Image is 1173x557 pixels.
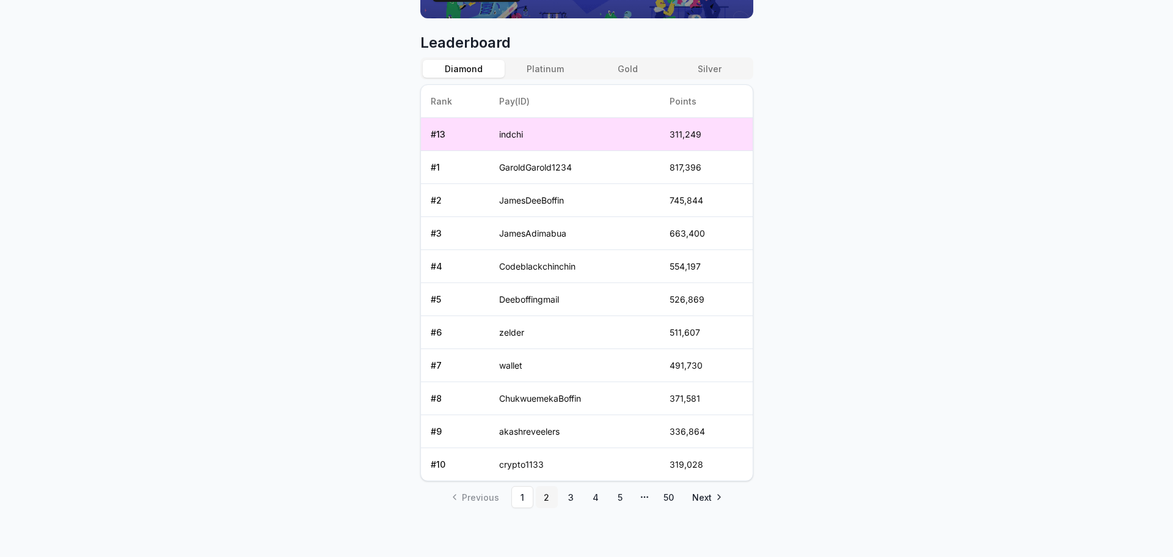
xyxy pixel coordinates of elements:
td: 336,864 [660,415,752,448]
td: # 7 [421,349,490,382]
td: # 3 [421,217,490,250]
td: 319,028 [660,448,752,481]
td: wallet [489,349,660,382]
nav: pagination [420,486,753,508]
td: # 9 [421,415,490,448]
td: 491,730 [660,349,752,382]
button: Platinum [505,60,586,78]
td: 817,396 [660,151,752,184]
button: Silver [668,60,750,78]
td: # 2 [421,184,490,217]
a: 4 [585,486,607,508]
td: 554,197 [660,250,752,283]
span: Next [692,491,712,504]
td: ChukwuemekaBoffin [489,382,660,415]
a: 50 [658,486,680,508]
td: zelder [489,316,660,349]
button: Diamond [423,60,505,78]
td: # 1 [421,151,490,184]
td: 663,400 [660,217,752,250]
td: # 4 [421,250,490,283]
td: GaroldGarold1234 [489,151,660,184]
a: 1 [511,486,533,508]
button: Gold [586,60,668,78]
td: crypto1133 [489,448,660,481]
span: Leaderboard [420,33,753,53]
td: JamesAdimabua [489,217,660,250]
a: 2 [536,486,558,508]
td: # 10 [421,448,490,481]
td: # 5 [421,283,490,316]
th: Points [660,85,752,118]
td: 371,581 [660,382,752,415]
td: Deeboffingmail [489,283,660,316]
a: 3 [560,486,582,508]
td: 745,844 [660,184,752,217]
th: Pay(ID) [489,85,660,118]
td: akashreveelers [489,415,660,448]
td: # 6 [421,316,490,349]
td: 311,249 [660,118,752,151]
td: # 13 [421,118,490,151]
td: # 8 [421,382,490,415]
td: indchi [489,118,660,151]
td: JamesDeeBoffin [489,184,660,217]
a: Go to next page [682,486,730,508]
th: Rank [421,85,490,118]
a: 5 [609,486,631,508]
td: 511,607 [660,316,752,349]
td: 526,869 [660,283,752,316]
td: Codeblackchinchin [489,250,660,283]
